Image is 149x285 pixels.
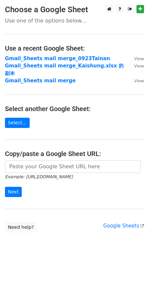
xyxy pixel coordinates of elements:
a: Select... [5,118,30,128]
h4: Use a recent Google Sheet: [5,44,144,52]
small: View [134,78,144,83]
small: View [134,63,144,68]
a: View [128,63,144,69]
a: View [128,56,144,61]
a: Need help? [5,222,37,232]
input: Paste your Google Sheet URL here [5,160,141,173]
input: Next [5,187,22,197]
h3: Choose a Google Sheet [5,5,144,15]
small: Example: [URL][DOMAIN_NAME] [5,174,73,179]
h4: Select another Google Sheet: [5,105,144,113]
a: Gmail_Sheets mail merge_Kaishung.xlsx 的副本 [5,63,124,76]
a: View [128,78,144,84]
a: Gmail_Sheets mail merge_0923Tainan [5,56,110,61]
a: Google Sheets [103,223,144,229]
small: View [134,56,144,61]
a: Gmail_Sheets mail merge [5,78,75,84]
h4: Copy/paste a Google Sheet URL: [5,150,144,158]
p: Use one of the options below... [5,17,144,24]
